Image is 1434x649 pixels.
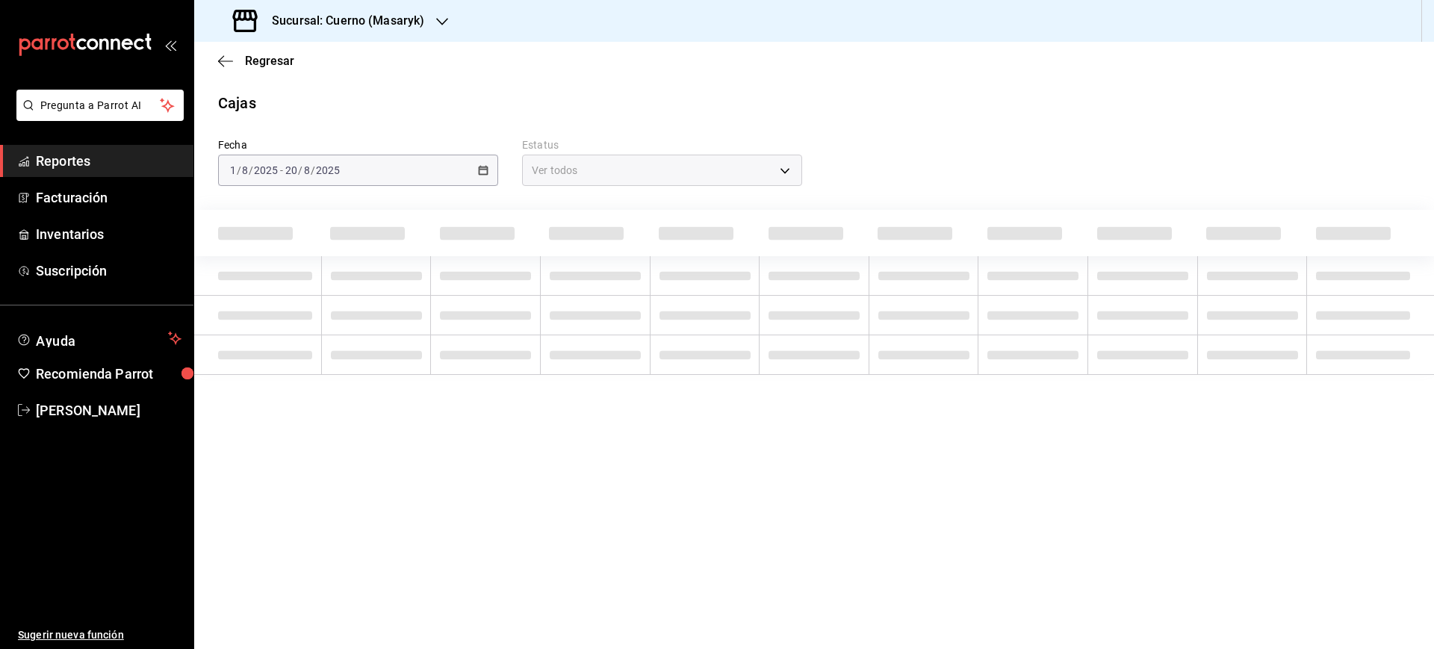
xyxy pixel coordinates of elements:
span: Recomienda Parrot [36,364,181,384]
input: -- [229,164,237,176]
span: Inventarios [36,224,181,244]
span: Ayuda [36,329,162,347]
div: Ver todos [522,155,802,186]
span: Suscripción [36,261,181,281]
span: Facturación [36,187,181,208]
button: open_drawer_menu [164,39,176,51]
div: Cajas [218,92,256,114]
span: Pregunta a Parrot AI [40,98,161,114]
h3: Sucursal: Cuerno (Masaryk) [260,12,424,30]
span: Sugerir nueva función [18,627,181,643]
input: -- [241,164,249,176]
label: Estatus [522,140,802,150]
input: -- [285,164,298,176]
input: ---- [253,164,279,176]
a: Pregunta a Parrot AI [10,108,184,124]
span: [PERSON_NAME] [36,400,181,420]
span: Regresar [245,54,294,68]
span: / [249,164,253,176]
span: - [280,164,283,176]
span: Reportes [36,151,181,171]
input: ---- [315,164,341,176]
input: -- [303,164,311,176]
button: Regresar [218,54,294,68]
label: Fecha [218,140,498,150]
span: / [311,164,315,176]
span: / [237,164,241,176]
span: / [298,164,302,176]
button: Pregunta a Parrot AI [16,90,184,121]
